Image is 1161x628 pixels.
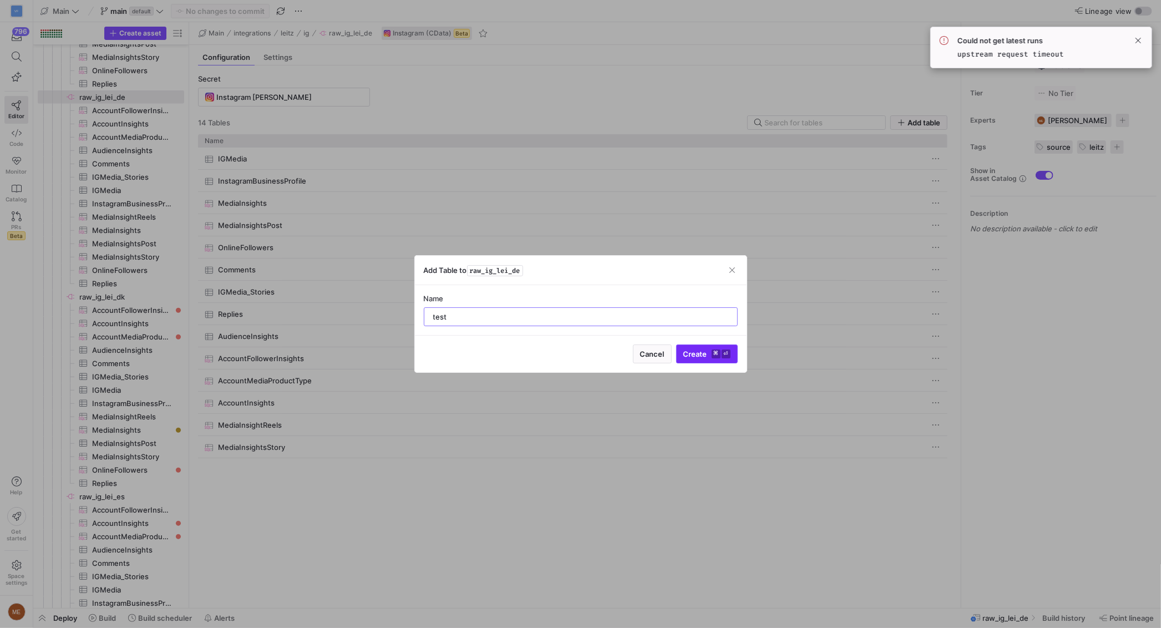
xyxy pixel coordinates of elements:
span: Create [683,350,731,358]
code: upstream request timeout [957,49,1064,59]
span: Cancel [640,350,665,358]
span: raw_ig_lei_de [467,265,523,276]
button: Cancel [633,345,672,363]
span: Name [424,294,444,303]
kbd: ⏎ [722,350,731,358]
span: Could not get latest runs [957,36,1064,45]
h3: Add Table to [424,266,523,275]
button: Create⌘⏎ [676,345,738,363]
kbd: ⌘ [712,350,721,358]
